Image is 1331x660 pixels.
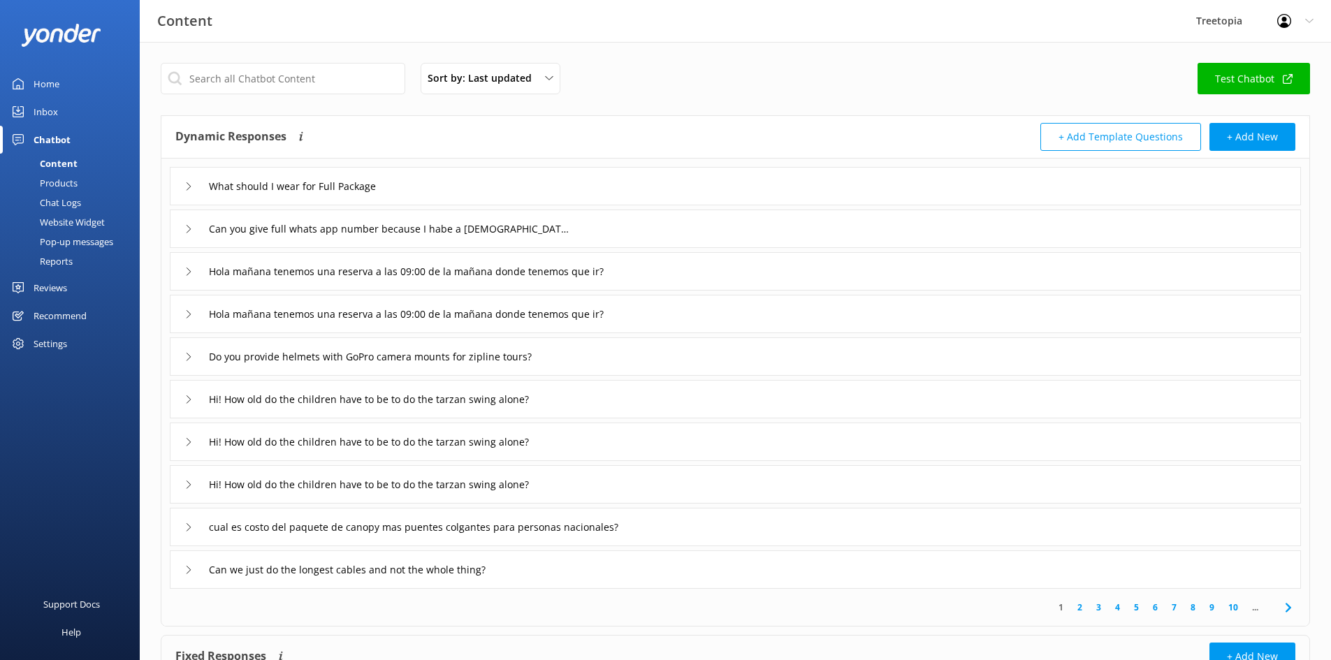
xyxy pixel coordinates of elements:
[34,98,58,126] div: Inbox
[8,154,78,173] div: Content
[1245,601,1265,614] span: ...
[8,173,78,193] div: Products
[8,173,140,193] a: Products
[8,251,73,271] div: Reports
[43,590,100,618] div: Support Docs
[8,232,113,251] div: Pop-up messages
[1070,601,1089,614] a: 2
[8,232,140,251] a: Pop-up messages
[1040,123,1201,151] button: + Add Template Questions
[428,71,540,86] span: Sort by: Last updated
[8,193,81,212] div: Chat Logs
[157,10,212,32] h3: Content
[21,24,101,47] img: yonder-white-logo.png
[1127,601,1146,614] a: 5
[8,212,140,232] a: Website Widget
[8,193,140,212] a: Chat Logs
[8,251,140,271] a: Reports
[1108,601,1127,614] a: 4
[34,330,67,358] div: Settings
[1184,601,1202,614] a: 8
[175,123,286,151] h4: Dynamic Responses
[8,212,105,232] div: Website Widget
[34,302,87,330] div: Recommend
[1146,601,1165,614] a: 6
[161,63,405,94] input: Search all Chatbot Content
[61,618,81,646] div: Help
[1221,601,1245,614] a: 10
[1052,601,1070,614] a: 1
[1209,123,1295,151] button: + Add New
[1202,601,1221,614] a: 9
[34,126,71,154] div: Chatbot
[34,70,59,98] div: Home
[8,154,140,173] a: Content
[34,274,67,302] div: Reviews
[1198,63,1310,94] a: Test Chatbot
[1165,601,1184,614] a: 7
[1089,601,1108,614] a: 3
